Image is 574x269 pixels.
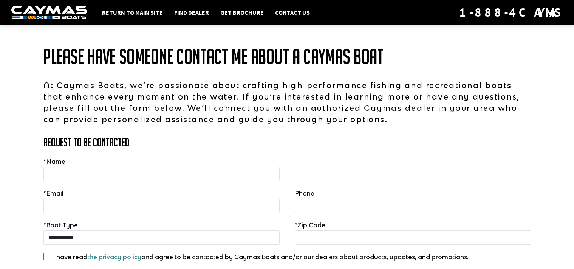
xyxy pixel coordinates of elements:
[217,8,268,17] a: Get Brochure
[43,157,65,166] label: Name
[43,189,63,198] label: Email
[87,253,141,261] a: the privacy policy
[271,8,314,17] a: Contact Us
[295,189,314,198] label: Phone
[295,221,325,230] label: Zip Code
[53,252,469,261] label: I have read and agree to be contacted by Caymas Boats and/or our dealers about products, updates,...
[170,8,213,17] a: Find Dealer
[11,6,87,20] img: white-logo-c9c8dbefe5ff5ceceb0f0178aa75bf4bb51f6bca0971e226c86eb53dfe498488.png
[459,4,563,21] div: 1-888-4CAYMAS
[43,79,531,125] p: At Caymas Boats, we’re passionate about crafting high-performance fishing and recreational boats ...
[98,8,167,17] a: Return to main site
[43,45,531,68] h1: Please have someone contact me about a Caymas Boat
[43,136,531,149] h3: Request to Be Contacted
[43,221,78,230] label: Boat Type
